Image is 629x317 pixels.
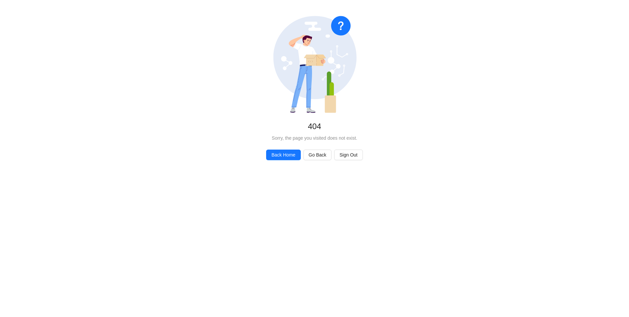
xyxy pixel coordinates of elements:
button: Go Back [303,150,332,160]
span: Go Back [309,151,327,158]
button: Sign Out [334,150,363,160]
div: 404 [11,121,618,132]
div: Sorry, the page you visited does not exist. [11,134,618,142]
span: Sign Out [339,151,357,158]
button: Back Home [266,150,300,160]
span: Back Home [271,151,295,158]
